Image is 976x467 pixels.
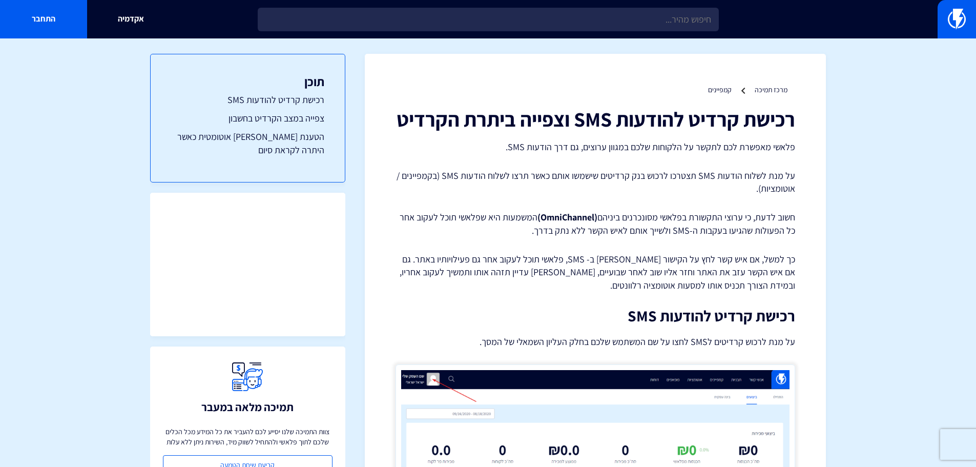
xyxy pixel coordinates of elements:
[171,112,324,125] a: צפייה במצב הקרדיט בחשבון
[171,93,324,107] a: רכישת קרדיט להודעות SMS
[163,427,333,447] p: צוות התמיכה שלנו יסייע לכם להעביר את כל המידע מכל הכלים שלכם לתוך פלאשי ולהתחיל לשווק מיד, השירות...
[201,401,294,413] h3: תמיכה מלאה במעבר
[396,308,795,324] h2: רכישת קרדיט להודעות SMS
[396,169,795,195] p: על מנת לשלוח הודעות SMS תצטרכו לרכוש בנק קרדיטים שישמשו אותם כאשר תרצו לשלוח הודעות SMS (בקמפייני...
[171,75,324,88] h3: תוכן
[396,253,795,292] p: כך למשל, אם איש קשר לחץ על הקישור [PERSON_NAME] ב- SMS, פלאשי תוכל לעקוב אחר גם פעילויותיו באתר. ...
[537,211,597,223] strong: (OmniChannel)
[396,108,795,130] h1: רכישת קרדיט להודעות SMS וצפייה ביתרת הקרדיט
[755,85,787,94] a: מרכז תמיכה
[396,335,795,349] p: על מנת לרכוש קרדיטים לSMS לחצו על שם המשתמש שלכם בחלק העליון השמאלי של המסך.
[708,85,732,94] a: קמפיינים
[396,211,795,237] p: חשוב לדעת, כי ערוצי התקשורת בפלאשי מסונכרנים ביניהם המשמעות היא שפלאשי תוכל לעקוב אחר כל הפעולות ...
[171,130,324,156] a: הטענת [PERSON_NAME] אוטומטית כאשר היתרה לקראת סיום
[258,8,719,31] input: חיפוש מהיר...
[396,140,795,154] p: פלאשי מאפשרת לכם לתקשר על הלקוחות שלכם במגוון ערוצים, גם דרך הודעות SMS.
